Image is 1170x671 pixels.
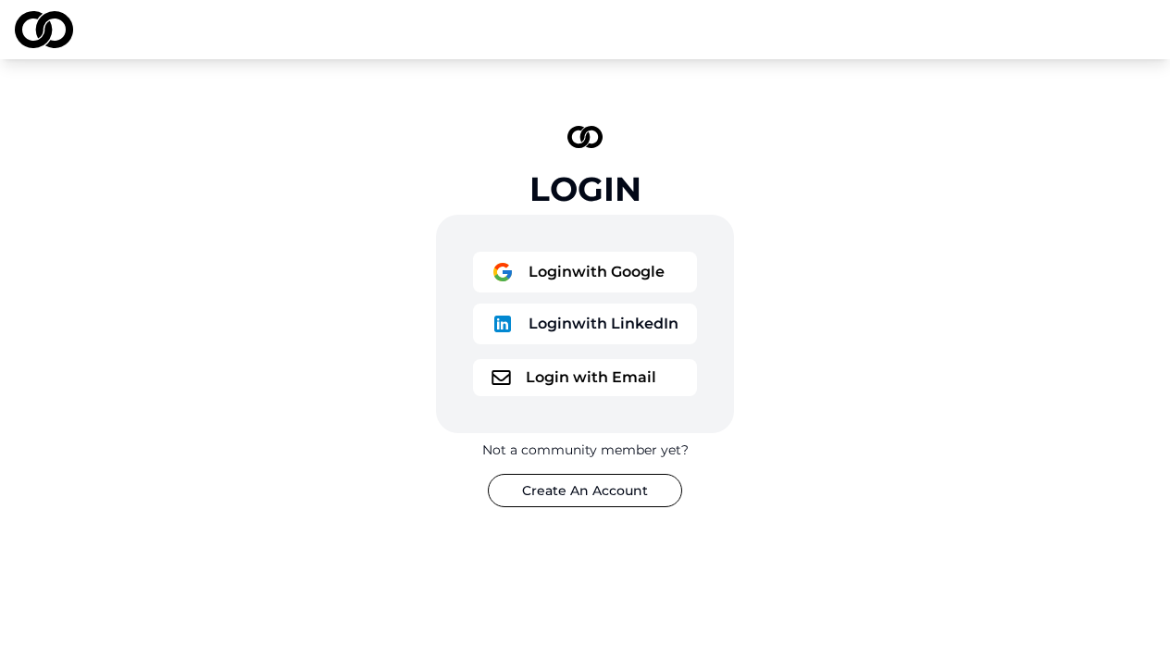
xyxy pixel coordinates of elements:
[492,261,514,283] img: logo
[482,441,689,459] div: Not a community member yet?
[529,170,641,207] div: Login
[492,370,511,385] img: logo
[492,313,514,335] img: logo
[473,304,697,344] button: logoLoginwith LinkedIn
[15,11,73,48] img: logo
[473,252,697,292] button: logoLoginwith Google
[488,474,682,507] button: Create An Account
[567,126,603,148] img: logo
[473,359,697,396] button: logoLogin with Email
